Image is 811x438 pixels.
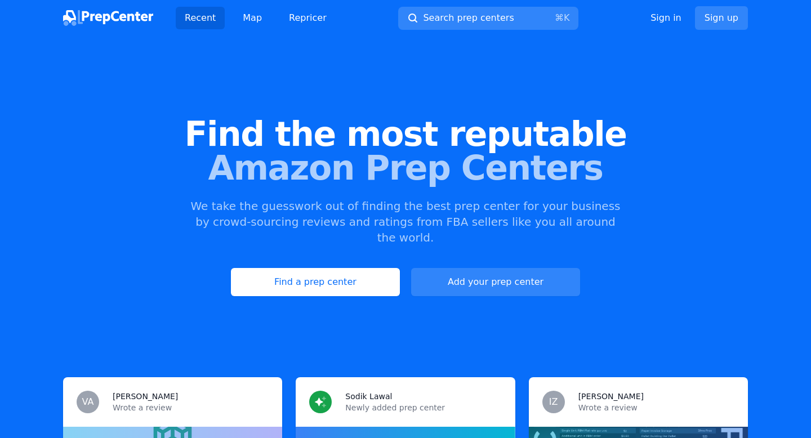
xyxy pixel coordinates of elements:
[345,391,392,402] h3: Sodik Lawal
[231,268,400,296] a: Find a prep center
[113,402,269,413] p: Wrote a review
[345,402,501,413] p: Newly added prep center
[63,10,153,26] img: PrepCenter
[555,12,564,23] kbd: ⌘
[398,7,578,30] button: Search prep centers⌘K
[113,391,178,402] h3: [PERSON_NAME]
[564,12,570,23] kbd: K
[189,198,622,245] p: We take the guesswork out of finding the best prep center for your business by crowd-sourcing rev...
[411,268,580,296] a: Add your prep center
[423,11,514,25] span: Search prep centers
[234,7,271,29] a: Map
[650,11,681,25] a: Sign in
[549,397,558,406] span: IZ
[280,7,336,29] a: Repricer
[578,391,644,402] h3: [PERSON_NAME]
[695,6,748,30] a: Sign up
[578,402,734,413] p: Wrote a review
[82,397,94,406] span: VA
[18,151,793,185] span: Amazon Prep Centers
[176,7,225,29] a: Recent
[18,117,793,151] span: Find the most reputable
